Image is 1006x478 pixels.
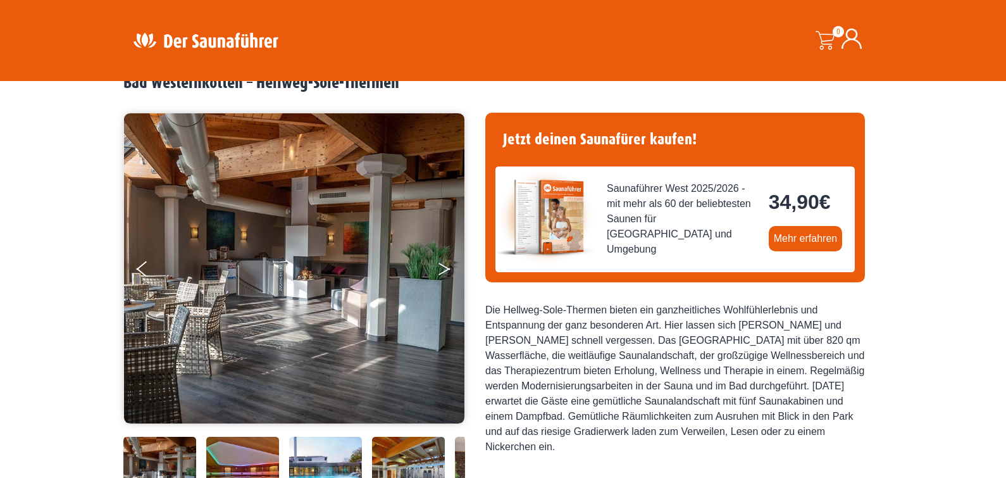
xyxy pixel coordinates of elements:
[123,73,883,93] h2: Bad Westernkotten – Hellweg-Sole-Thermen
[819,191,831,213] span: €
[485,303,865,455] div: Die Hellweg-Sole-Thermen bieten ein ganzheitliches Wohlfühlerlebnis und Entspannung der ganz beso...
[607,181,759,257] span: Saunaführer West 2025/2026 - mit mehr als 60 der beliebtesten Saunen für [GEOGRAPHIC_DATA] und Um...
[137,256,168,287] button: Previous
[495,167,597,268] img: der-saunafuehrer-2025-west.jpg
[769,191,831,213] bdi: 34,90
[437,256,469,287] button: Next
[833,26,844,37] span: 0
[495,123,855,156] h4: Jetzt deinen Saunafürer kaufen!
[769,226,843,251] a: Mehr erfahren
